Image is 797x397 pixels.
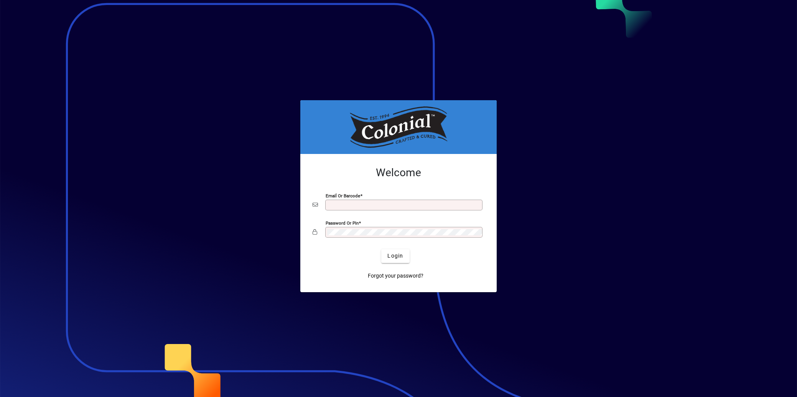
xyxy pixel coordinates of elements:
mat-label: Password or Pin [326,220,359,225]
button: Login [381,249,409,263]
span: Forgot your password? [368,272,423,280]
span: Login [387,252,403,260]
h2: Welcome [313,166,484,179]
a: Forgot your password? [365,269,426,283]
mat-label: Email or Barcode [326,193,360,198]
